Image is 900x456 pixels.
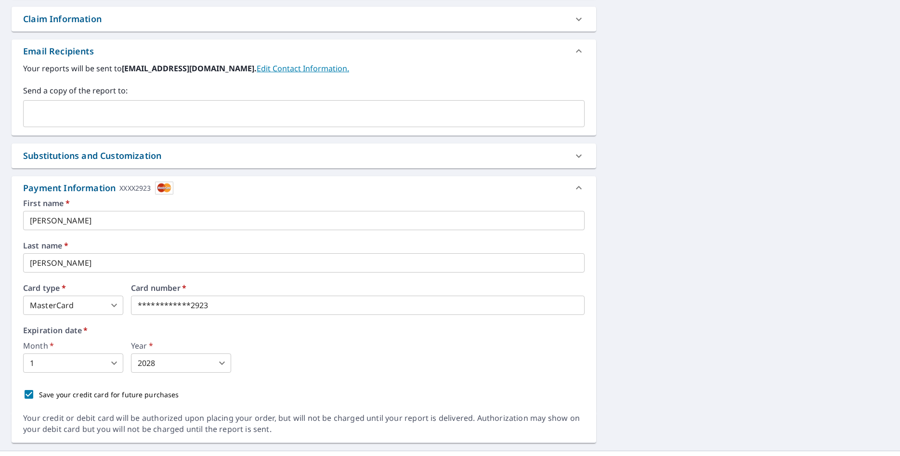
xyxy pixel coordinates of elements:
[23,242,585,249] label: Last name
[39,390,179,400] p: Save your credit card for future purchases
[23,199,585,207] label: First name
[23,182,173,195] div: Payment Information
[23,45,94,58] div: Email Recipients
[119,182,151,195] div: XXXX2923
[23,353,123,373] div: 1
[12,143,596,168] div: Substitutions and Customization
[23,149,161,162] div: Substitutions and Customization
[23,85,585,96] label: Send a copy of the report to:
[257,63,349,74] a: EditContactInfo
[23,326,585,334] label: Expiration date
[155,182,173,195] img: cardImage
[23,413,585,435] div: Your credit or debit card will be authorized upon placing your order, but will not be charged unt...
[12,7,596,31] div: Claim Information
[23,342,123,350] label: Month
[12,176,596,199] div: Payment InformationXXXX2923cardImage
[122,63,257,74] b: [EMAIL_ADDRESS][DOMAIN_NAME].
[131,284,585,292] label: Card number
[12,39,596,63] div: Email Recipients
[23,284,123,292] label: Card type
[131,353,231,373] div: 2028
[23,296,123,315] div: MasterCard
[23,13,102,26] div: Claim Information
[131,342,231,350] label: Year
[23,63,585,74] label: Your reports will be sent to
